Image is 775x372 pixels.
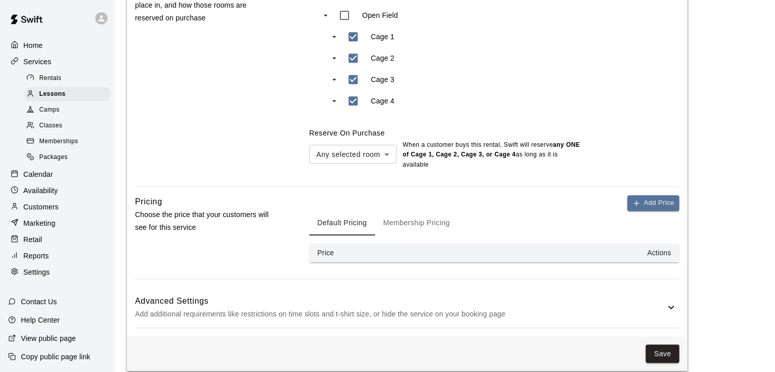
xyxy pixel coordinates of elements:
[24,119,111,133] div: Classes
[309,129,385,137] label: Reserve On Purchase
[21,315,60,325] p: Help Center
[8,167,106,182] a: Calendar
[39,152,68,163] span: Packages
[23,251,49,261] p: Reports
[135,195,162,208] h6: Pricing
[24,103,111,117] div: Camps
[23,169,53,179] p: Calendar
[21,333,76,343] p: View public page
[24,102,115,118] a: Camps
[39,137,78,147] span: Memberships
[23,40,43,50] p: Home
[371,32,394,42] p: Cage 1
[309,244,411,262] th: Price
[39,89,66,99] span: Lessons
[627,195,679,211] button: Add Price
[24,87,111,101] div: Lessons
[135,208,277,234] p: Choose the price that your customers will see for this service
[23,267,50,277] p: Settings
[39,73,62,84] span: Rentals
[135,308,665,321] p: Add additional requirements like restrictions on time slots and t-shirt size, or hide the service...
[24,150,115,166] a: Packages
[24,70,115,86] a: Rentals
[8,232,106,247] a: Retail
[8,264,106,280] a: Settings
[24,135,111,149] div: Memberships
[39,121,62,131] span: Classes
[23,185,58,196] p: Availability
[23,218,56,228] p: Marketing
[309,145,396,164] div: Any selected room
[8,248,106,263] a: Reports
[646,344,679,363] button: Save
[362,10,398,20] p: Open Field
[371,74,394,85] p: Cage 3
[39,105,60,115] span: Camps
[23,202,59,212] p: Customers
[371,96,394,106] p: Cage 4
[23,234,42,245] p: Retail
[309,211,375,235] button: Default Pricing
[403,140,581,171] p: When a customer buys this rental , Swift will reserve as long as it is available
[23,57,51,67] p: Services
[24,118,115,134] a: Classes
[24,86,115,102] a: Lessons
[24,71,111,86] div: Rentals
[21,352,90,362] p: Copy public page link
[8,199,106,215] a: Customers
[24,134,115,150] a: Memberships
[24,150,111,165] div: Packages
[375,211,458,235] button: Membership Pricing
[135,287,679,328] div: Advanced SettingsAdd additional requirements like restrictions on time slots and t-shirt size, or...
[135,295,665,308] h6: Advanced Settings
[8,38,106,53] a: Home
[8,216,106,231] a: Marketing
[8,183,106,198] a: Availability
[21,297,57,307] p: Contact Us
[411,244,679,262] th: Actions
[8,54,106,69] a: Services
[371,53,394,63] p: Cage 2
